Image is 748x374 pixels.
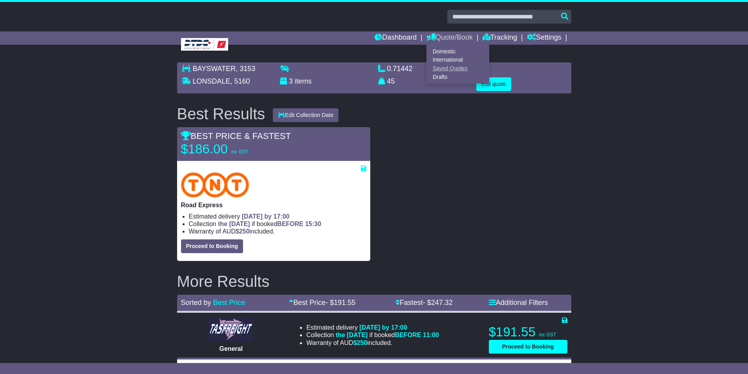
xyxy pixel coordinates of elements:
[426,45,489,84] div: Quote/Book
[219,345,243,352] span: General
[306,339,439,347] li: Warranty of AUD included.
[193,65,236,73] span: BAYSWATER
[336,332,439,338] span: if booked
[236,228,250,235] span: $
[489,324,567,340] p: $191.55
[387,77,395,85] span: 45
[483,31,517,45] a: Tracking
[181,299,211,306] span: Sorted by
[177,273,571,290] h2: More Results
[213,299,245,306] a: Best Price
[489,340,567,354] button: Proceed to Booking
[489,299,548,306] a: Additional Filters
[273,108,338,122] button: Edit Collection Date
[334,299,355,306] span: 191.55
[427,73,489,81] a: Drafts
[236,65,255,73] span: , 3153
[336,332,368,338] span: the [DATE]
[173,105,269,122] div: Best Results
[306,331,439,339] li: Collection
[476,77,511,91] button: Edit quote
[395,332,421,338] span: BEFORE
[527,31,561,45] a: Settings
[375,31,417,45] a: Dashboard
[387,65,413,73] span: 0.71442
[231,149,248,155] span: inc GST
[242,213,290,220] span: [DATE] by 17:00
[230,77,250,85] span: , 5160
[193,77,230,85] span: LONSDALE
[431,299,453,306] span: 247.32
[423,332,439,338] span: 11:00
[239,228,250,235] span: 250
[181,201,366,209] p: Road Express
[423,299,453,306] span: - $
[181,239,243,253] button: Proceed to Booking
[427,64,489,73] a: Saved Quotes
[426,31,473,45] a: Quote/Book
[277,221,304,227] span: BEFORE
[189,220,366,228] li: Collection
[306,324,439,331] li: Estimated delivery
[189,213,366,220] li: Estimated delivery
[359,324,407,331] span: [DATE] by 17:00
[305,221,321,227] span: 15:30
[427,47,489,56] a: Domestic
[326,299,355,306] span: - $
[539,332,556,338] span: inc GST
[395,299,453,306] a: Fastest- $247.32
[289,77,293,85] span: 3
[189,228,366,235] li: Warranty of AUD included.
[208,317,253,341] img: Tasfreight: General
[218,221,321,227] span: if booked
[353,339,368,346] span: $
[289,299,355,306] a: Best Price- $191.55
[181,131,291,141] span: BEST PRICE & FASTEST
[357,339,368,346] span: 250
[427,56,489,64] a: International
[295,77,312,85] span: items
[218,221,250,227] span: the [DATE]
[181,172,249,197] img: TNT Domestic: Road Express
[181,141,279,157] p: $186.00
